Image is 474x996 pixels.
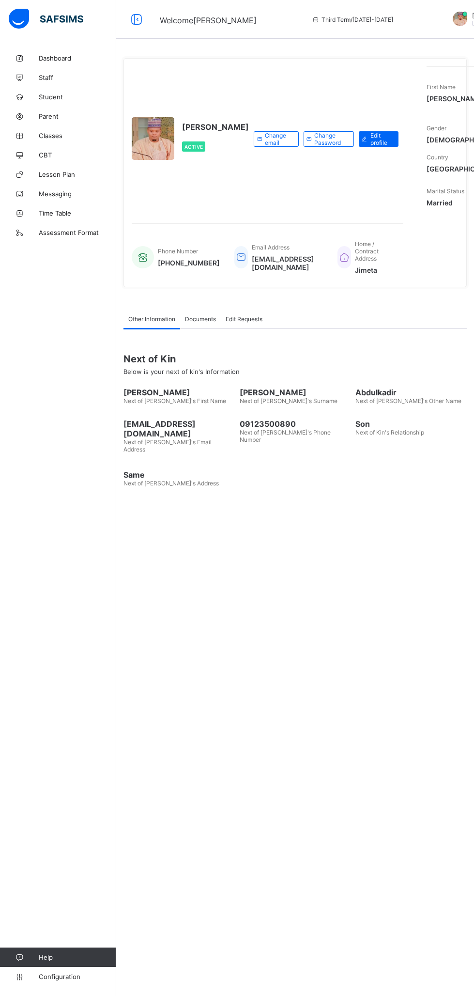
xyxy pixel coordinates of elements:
span: Configuration [39,973,116,980]
span: [PHONE_NUMBER] [158,259,220,267]
span: Classes [39,132,116,140]
span: Dashboard [39,54,116,62]
span: Next of [PERSON_NAME]'s Address [123,480,219,487]
span: Messaging [39,190,116,198]
span: Phone Number [158,248,198,255]
span: Below is your next of kin's Information [123,368,240,375]
span: Change email [265,132,291,146]
span: Assessment Format [39,229,116,236]
span: Country [427,154,448,161]
span: Next of Kin [123,353,467,365]
span: Edit profile [370,132,391,146]
span: [PERSON_NAME] [182,122,249,132]
span: First Name [427,83,456,91]
span: Change Password [314,132,346,146]
span: Other Information [128,315,175,323]
span: [EMAIL_ADDRESS][DOMAIN_NAME] [252,255,323,271]
span: Active [184,144,203,150]
span: Son [355,419,467,429]
img: safsims [9,9,83,29]
span: Jimeta [355,266,394,274]
span: Same [123,470,235,480]
span: Next of [PERSON_NAME]'s Email Address [123,438,212,453]
span: Gender [427,124,446,132]
span: Welcome [PERSON_NAME] [160,16,257,25]
span: [PERSON_NAME] [240,388,351,397]
span: Next of [PERSON_NAME]'s Other Name [355,397,461,405]
span: [PERSON_NAME] [123,388,235,397]
span: Parent [39,112,116,120]
span: Documents [185,315,216,323]
span: Time Table [39,209,116,217]
span: Marital Status [427,187,464,195]
span: Edit Requests [226,315,262,323]
span: Help [39,953,116,961]
span: session/term information [312,16,393,23]
span: Abdulkadir [355,388,467,397]
span: Next of [PERSON_NAME]'s Surname [240,397,337,405]
span: Lesson Plan [39,171,116,178]
span: Next of [PERSON_NAME]'s Phone Number [240,429,331,443]
span: CBT [39,151,116,159]
span: Student [39,93,116,101]
span: Home / Contract Address [355,240,379,262]
span: [EMAIL_ADDRESS][DOMAIN_NAME] [123,419,235,438]
span: Email Address [252,244,290,251]
span: Next of [PERSON_NAME]'s First Name [123,397,226,405]
span: Staff [39,74,116,81]
span: Next of Kin's Relationship [355,429,424,436]
span: 09123500890 [240,419,351,429]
